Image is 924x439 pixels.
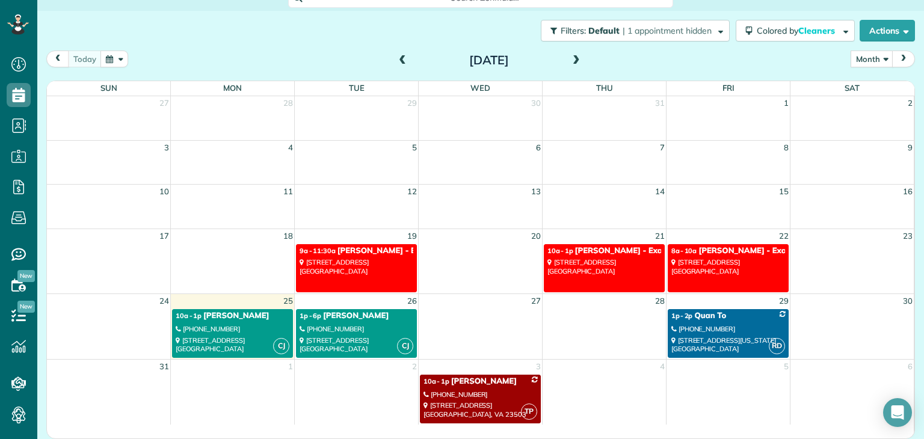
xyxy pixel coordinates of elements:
span: CJ [273,338,289,354]
span: [PERSON_NAME] - Example Appointment [698,246,856,256]
a: 5 [411,141,418,155]
a: 17 [158,229,170,243]
span: 10a - 1p [423,377,449,385]
div: [PHONE_NUMBER] [423,390,537,399]
button: Actions [860,20,915,41]
span: | 1 appointment hidden [623,25,712,36]
div: [STREET_ADDRESS] [GEOGRAPHIC_DATA] [176,336,289,354]
a: 1 [783,96,790,110]
a: 22 [778,229,790,243]
div: [STREET_ADDRESS] [GEOGRAPHIC_DATA], VA 23503 [423,401,537,419]
a: 11 [282,185,294,198]
a: 24 [158,294,170,308]
button: Month [851,51,893,67]
span: [PERSON_NAME] - Example Appointment [575,246,733,256]
a: 13 [530,185,542,198]
a: 19 [406,229,418,243]
a: 23 [902,229,914,243]
span: 9a - 11:30a [300,247,336,255]
a: 6 [907,360,914,373]
span: Default [588,25,620,36]
a: Filters: Default | 1 appointment hidden [535,20,730,41]
a: 27 [530,294,542,308]
button: Colored byCleaners [736,20,855,41]
span: New [17,270,35,282]
a: 5 [783,360,790,373]
h2: [DATE] [414,54,564,67]
span: [PERSON_NAME] - Example Appointment [337,246,495,256]
a: 8 [783,141,790,155]
a: 30 [902,294,914,308]
span: Sun [100,83,117,93]
a: 3 [163,141,170,155]
span: 1p - 6p [300,312,321,320]
span: CJ [397,338,413,354]
div: [PHONE_NUMBER] [300,325,413,333]
a: 26 [406,294,418,308]
a: 21 [654,229,666,243]
a: 28 [654,294,666,308]
a: 27 [158,96,170,110]
a: 20 [530,229,542,243]
span: 8a - 10a [671,247,697,255]
div: Open Intercom Messenger [883,398,912,427]
div: [PHONE_NUMBER] [176,325,289,333]
a: 15 [778,185,790,198]
a: 25 [282,294,294,308]
a: 1 [287,360,294,373]
a: 4 [287,141,294,155]
span: 10a - 1p [176,312,202,320]
button: Filters: Default | 1 appointment hidden [541,20,730,41]
a: 9 [907,141,914,155]
a: 2 [411,360,418,373]
a: 12 [406,185,418,198]
div: [STREET_ADDRESS] [GEOGRAPHIC_DATA] [300,258,413,275]
a: 30 [530,96,542,110]
a: 10 [158,185,170,198]
button: prev [46,51,69,67]
span: Quan To [694,311,726,321]
a: 29 [406,96,418,110]
a: 18 [282,229,294,243]
button: next [892,51,915,67]
span: Cleaners [798,25,837,36]
span: Fri [722,83,735,93]
div: [STREET_ADDRESS] [GEOGRAPHIC_DATA] [300,336,413,354]
a: 31 [654,96,666,110]
a: 16 [902,185,914,198]
span: RD [769,338,785,354]
span: New [17,301,35,313]
a: 3 [535,360,542,373]
span: [PERSON_NAME] [451,376,517,386]
a: 4 [659,360,666,373]
span: Tue [349,83,365,93]
a: 31 [158,360,170,373]
span: [PERSON_NAME] [203,311,269,321]
div: [STREET_ADDRESS][US_STATE] [GEOGRAPHIC_DATA] [671,336,785,354]
span: 10a - 1p [547,247,573,255]
span: Colored by [757,25,839,36]
span: Thu [596,83,613,93]
a: 7 [659,141,666,155]
span: Filters: [561,25,586,36]
a: 2 [907,96,914,110]
span: Sat [845,83,860,93]
button: today [68,51,102,67]
a: 28 [282,96,294,110]
a: 29 [778,294,790,308]
div: [STREET_ADDRESS] [GEOGRAPHIC_DATA] [547,258,661,275]
div: [PHONE_NUMBER] [671,325,785,333]
div: [STREET_ADDRESS] [GEOGRAPHIC_DATA] [671,258,785,275]
a: 6 [535,141,542,155]
span: [PERSON_NAME] [323,311,389,321]
span: TP [521,404,537,420]
span: Wed [470,83,490,93]
span: Mon [223,83,242,93]
a: 14 [654,185,666,198]
span: 1p - 2p [671,312,693,320]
